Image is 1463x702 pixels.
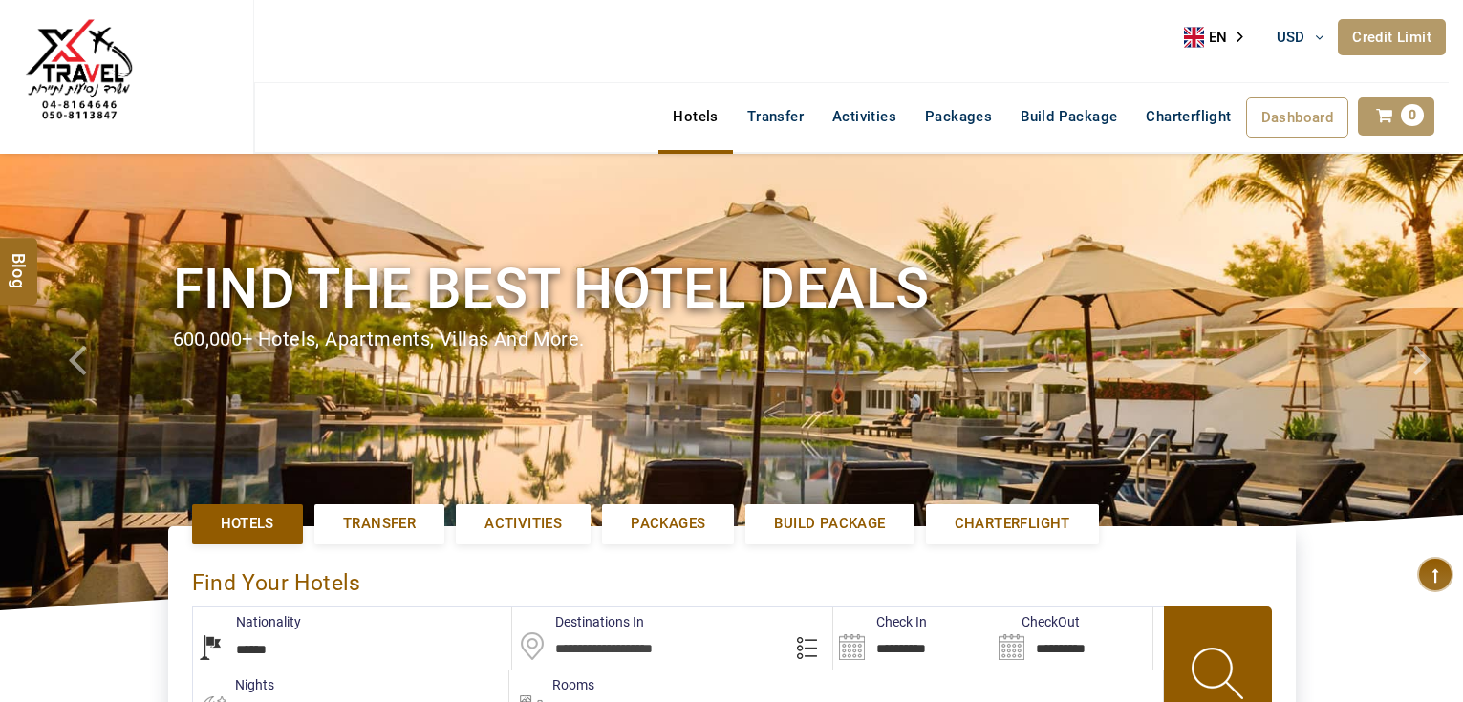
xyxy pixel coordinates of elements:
a: Hotels [192,504,303,543]
span: Charterflight [955,514,1070,534]
aside: Language selected: English [1184,23,1257,52]
label: Check In [833,612,927,631]
span: Packages [631,514,705,534]
a: 0 [1358,97,1434,136]
div: Find Your Hotels [192,550,1272,606]
span: Transfer [343,514,416,534]
span: USD [1277,29,1305,46]
label: nights [192,675,274,694]
a: Activities [818,97,911,136]
a: Transfer [733,97,818,136]
label: Nationality [193,612,301,631]
a: Activities [456,504,591,543]
span: Dashboard [1261,109,1334,126]
span: Charterflight [1146,108,1231,125]
img: The Royal Line Holidays [14,9,143,138]
a: Credit Limit [1338,19,1446,55]
input: Search [993,607,1152,670]
span: Activities [484,514,562,534]
a: Build Package [1006,97,1131,136]
a: Charterflight [926,504,1099,543]
a: Build Package [745,504,914,543]
div: Language [1184,23,1257,52]
span: Build Package [774,514,885,534]
label: Rooms [509,675,594,694]
a: EN [1184,23,1257,52]
span: Blog [7,252,32,268]
h1: Find the best hotel deals [173,253,1291,325]
label: Destinations In [512,612,644,631]
input: Search [833,607,993,670]
a: Charterflight [1131,97,1245,136]
a: Packages [602,504,734,543]
label: CheckOut [993,612,1080,631]
a: Packages [911,97,1006,136]
span: 0 [1401,104,1424,126]
div: 600,000+ hotels, apartments, villas and more. [173,326,1291,353]
a: Hotels [658,97,732,136]
a: Transfer [314,504,444,543]
span: Hotels [221,514,274,534]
